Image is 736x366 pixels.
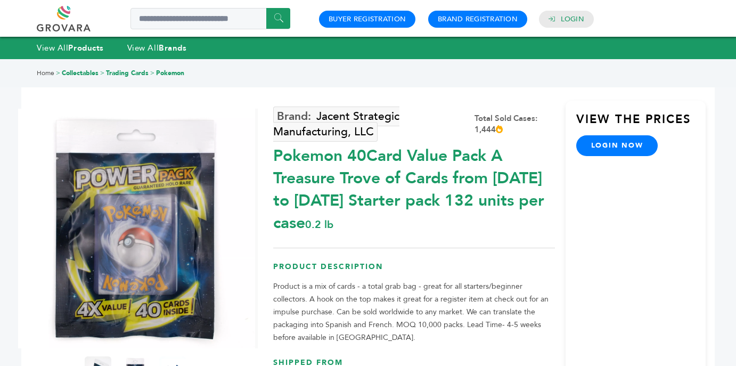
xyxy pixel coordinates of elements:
[37,43,104,53] a: View AllProducts
[156,69,184,77] a: Pokemon
[438,14,518,24] a: Brand Registration
[273,140,554,234] div: Pokemon 40Card Value Pack A Treasure Trove of Cards from [DATE] to [DATE] Starter pack 132 units ...
[305,217,333,232] span: 0.2 lb
[329,14,406,24] a: Buyer Registration
[273,262,554,280] h3: Product Description
[150,69,154,77] span: >
[273,280,554,344] p: Product is a mix of cards - a total grab bag - great for all starters/beginner collectors. A hook...
[56,69,60,77] span: >
[106,69,149,77] a: Trading Cards
[159,43,186,53] strong: Brands
[15,109,255,348] img: Pokemon 40-Card Value Pack – A Treasure Trove of Cards from 1996 to 2024 - Starter pack! 132 unit...
[37,69,54,77] a: Home
[576,111,706,136] h3: View the Prices
[100,69,104,77] span: >
[561,14,584,24] a: Login
[68,43,103,53] strong: Products
[62,69,99,77] a: Collectables
[273,107,399,142] a: Jacent Strategic Manufacturing, LLC
[475,113,555,135] div: Total Sold Cases: 1,444
[576,135,658,156] a: login now
[127,43,187,53] a: View AllBrands
[130,8,290,29] input: Search a product or brand...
